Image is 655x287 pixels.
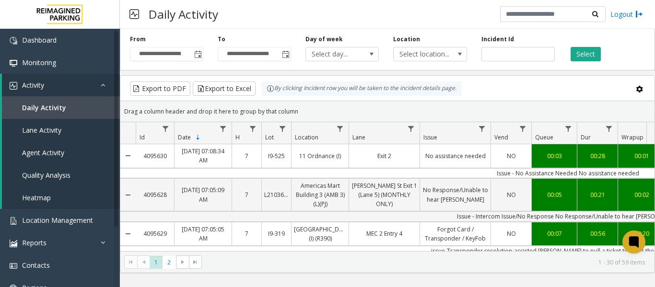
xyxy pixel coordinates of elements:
[280,47,291,61] span: Toggle popup
[150,256,163,269] span: Page 1
[120,122,655,251] div: Data table
[2,164,120,186] a: Quality Analysis
[130,81,190,96] button: Export to PDF
[534,229,574,238] div: 00:07
[129,2,139,26] img: pageIcon
[491,149,531,163] a: NO
[534,190,574,199] div: 00:05
[635,9,643,19] img: logout
[189,255,202,269] span: Go to the last page
[420,183,491,206] a: No Response/Unable to hear [PERSON_NAME]
[267,85,274,92] img: infoIcon.svg
[516,122,529,135] a: Vend Filter Menu
[136,188,174,202] a: 4095628
[534,151,574,161] div: 00:03
[577,227,618,241] a: 00:56
[159,122,172,135] a: Id Filter Menu
[352,133,365,141] span: Lane
[144,2,223,26] h3: Daily Activity
[305,35,343,44] label: Day of week
[580,190,615,199] div: 00:21
[10,240,17,247] img: 'icon'
[22,171,70,180] span: Quality Analysis
[393,35,420,44] label: Location
[349,227,420,241] a: MEC 2 Entry 4
[232,149,261,163] a: 7
[178,133,191,141] span: Date
[394,47,452,61] span: Select location...
[580,229,615,238] div: 00:56
[532,188,577,202] a: 00:05
[193,81,256,96] button: Export to Excel
[120,218,136,249] a: Collapse Details
[577,188,618,202] a: 00:21
[232,227,261,241] a: 7
[292,222,349,245] a: [GEOGRAPHIC_DATA] (I) (R390)
[22,238,47,247] span: Reports
[192,47,203,61] span: Toggle popup
[175,144,232,167] a: [DATE] 07:08:34 AM
[191,258,199,266] span: Go to the last page
[262,227,291,241] a: I9-319
[562,122,575,135] a: Queue Filter Menu
[120,103,655,120] div: Drag a column header and drop it here to group by that column
[306,47,364,61] span: Select day...
[295,133,318,141] span: Location
[349,179,420,211] a: [PERSON_NAME] St Exit 1 (Lane 5) (MONTHLY ONLY)
[532,149,577,163] a: 00:03
[423,133,437,141] span: Issue
[603,122,616,135] a: Dur Filter Menu
[10,82,17,90] img: 'icon'
[163,256,175,269] span: Page 2
[232,188,261,202] a: 7
[494,133,508,141] span: Vend
[2,141,120,164] a: Agent Activity
[130,35,146,44] label: From
[22,35,57,45] span: Dashboard
[621,133,643,141] span: Wrapup
[179,258,187,266] span: Go to the next page
[535,133,553,141] span: Queue
[491,227,531,241] a: NO
[10,59,17,67] img: 'icon'
[476,122,489,135] a: Issue Filter Menu
[176,255,189,269] span: Go to the next page
[10,37,17,45] img: 'icon'
[610,9,643,19] a: Logout
[120,175,136,215] a: Collapse Details
[507,230,516,238] span: NO
[246,122,259,135] a: H Filter Menu
[22,261,50,270] span: Contacts
[120,140,136,171] a: Collapse Details
[136,149,174,163] a: 4095630
[571,47,601,61] button: Select
[292,179,349,211] a: Americas Mart Building 3 (AMB 3) (L)(PJ)
[22,216,93,225] span: Location Management
[22,148,64,157] span: Agent Activity
[532,227,577,241] a: 00:07
[420,222,491,245] a: Forgot Card / Transponder / KeyFob
[136,227,174,241] a: 4095629
[262,188,291,202] a: L21036901
[262,149,291,163] a: I9-525
[10,262,17,270] img: 'icon'
[507,152,516,160] span: NO
[420,149,491,163] a: No assistance needed
[265,133,274,141] span: Lot
[140,133,145,141] span: Id
[507,191,516,199] span: NO
[10,217,17,225] img: 'icon'
[218,35,225,44] label: To
[22,80,44,90] span: Activity
[22,103,66,112] span: Daily Activity
[491,188,531,202] a: NO
[175,222,232,245] a: [DATE] 07:05:05 AM
[235,133,240,141] span: H
[217,122,230,135] a: Date Filter Menu
[2,96,120,119] a: Daily Activity
[22,126,61,135] span: Lane Activity
[22,193,51,202] span: Heatmap
[276,122,289,135] a: Lot Filter Menu
[481,35,514,44] label: Incident Id
[2,74,120,96] a: Activity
